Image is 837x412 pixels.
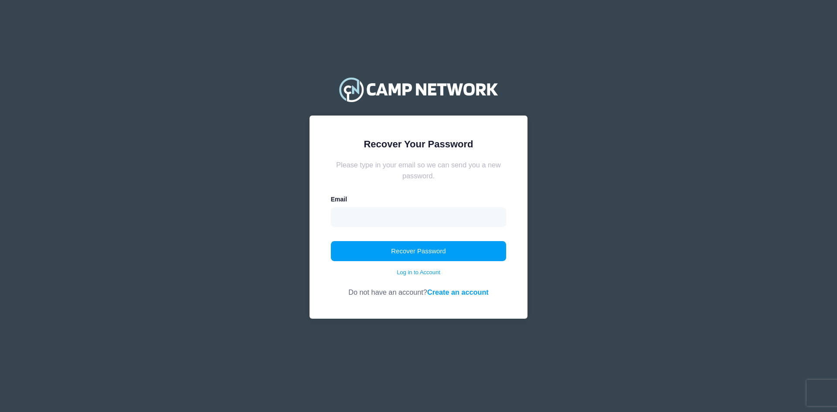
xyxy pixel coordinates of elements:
[397,268,440,277] a: Log in to Account
[331,160,507,181] div: Please type in your email so we can send you a new password.
[331,137,507,151] div: Recover Your Password
[335,72,502,107] img: Camp Network
[331,241,507,261] button: Recover Password
[331,277,507,297] div: Do not have an account?
[427,288,489,296] a: Create an account
[331,195,347,204] label: Email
